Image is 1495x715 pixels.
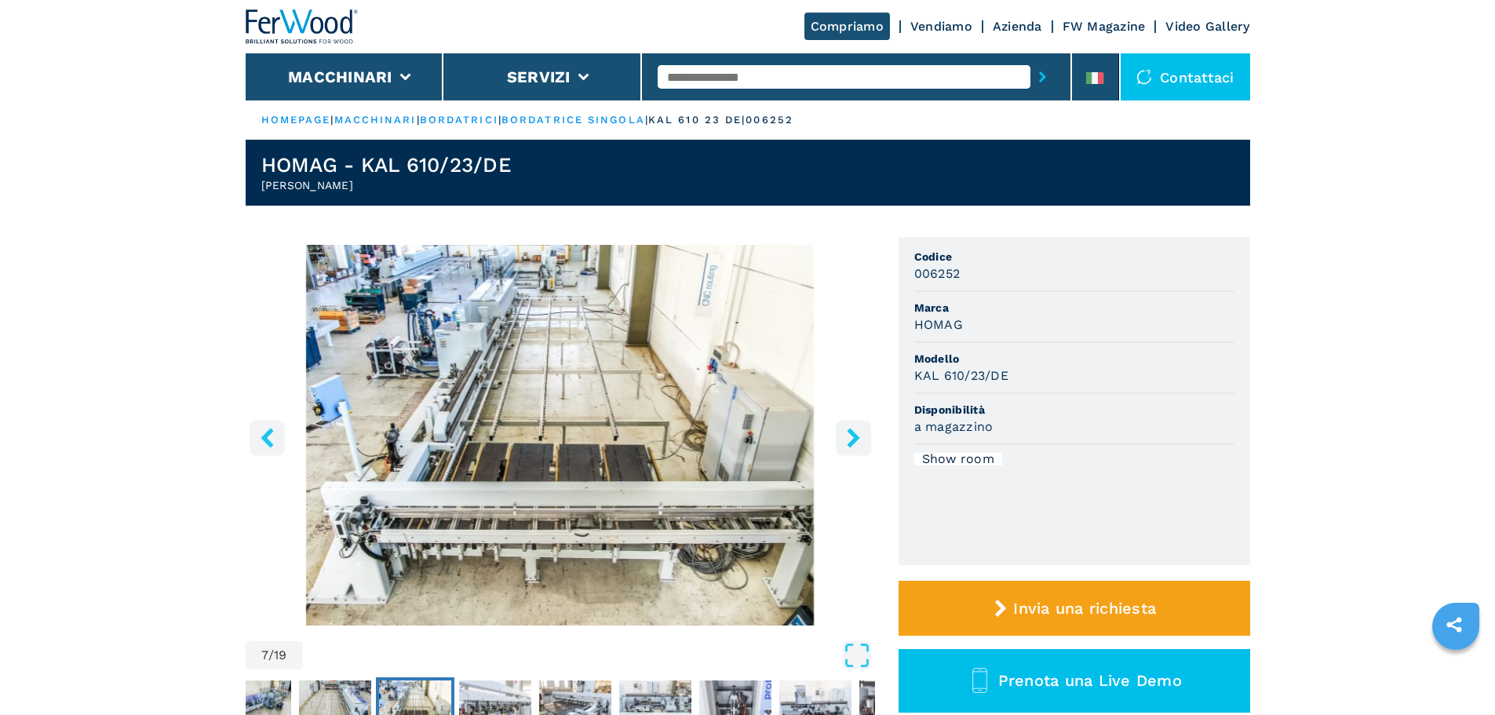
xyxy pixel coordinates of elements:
button: Open Fullscreen [307,641,871,669]
button: submit-button [1030,59,1055,95]
img: Bordatrice Singola HOMAG KAL 610/23/DE [246,245,875,626]
button: Prenota una Live Demo [899,649,1250,713]
h3: KAL 610/23/DE [914,367,1008,385]
span: Marca [914,300,1234,316]
button: right-button [836,420,871,455]
a: FW Magazine [1063,19,1146,34]
a: Azienda [993,19,1042,34]
button: left-button [250,420,285,455]
span: Codice [914,249,1234,264]
a: Video Gallery [1165,19,1249,34]
span: Invia una richiesta [1013,599,1156,618]
button: Macchinari [288,67,392,86]
span: / [268,649,274,662]
a: bordatrici [420,114,498,126]
img: Contattaci [1136,69,1152,85]
span: | [330,114,334,126]
h2: [PERSON_NAME] [261,177,512,193]
a: macchinari [334,114,417,126]
div: Show room [914,453,1002,465]
button: Invia una richiesta [899,581,1250,636]
a: HOMEPAGE [261,114,331,126]
a: bordatrice singola [501,114,645,126]
h3: 006252 [914,264,961,283]
span: 19 [274,649,287,662]
p: kal 610 23 de | [648,113,746,127]
h3: a magazzino [914,418,994,436]
h1: HOMAG - KAL 610/23/DE [261,152,512,177]
span: Modello [914,351,1234,367]
a: Compriamo [804,13,890,40]
div: Go to Slide 7 [246,245,875,626]
span: Disponibilità [914,402,1234,418]
a: sharethis [1435,605,1474,644]
span: Prenota una Live Demo [998,671,1182,690]
iframe: Chat [1428,644,1483,703]
img: Ferwood [246,9,359,44]
span: | [417,114,420,126]
a: Vendiamo [910,19,972,34]
button: Servizi [507,67,571,86]
span: | [645,114,648,126]
p: 006252 [746,113,793,127]
div: Contattaci [1121,53,1250,100]
span: | [498,114,501,126]
span: 7 [261,649,268,662]
h3: HOMAG [914,316,963,334]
